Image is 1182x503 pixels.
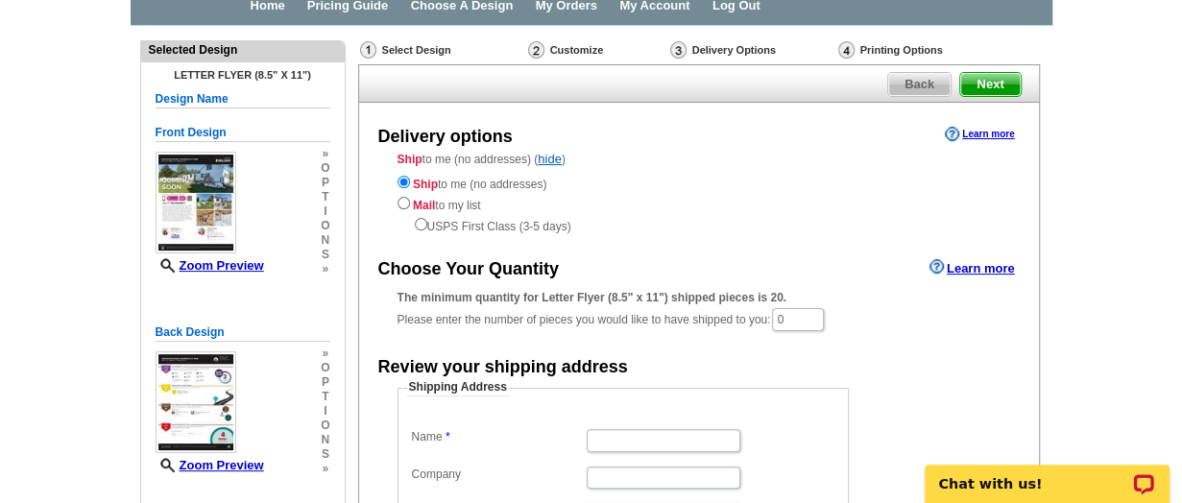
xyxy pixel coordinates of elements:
[156,458,264,472] a: Zoom Preview
[321,233,329,248] span: n
[398,289,1001,306] div: The minimum quantity for Letter Flyer (8.5" x 11") shipped pieces is 20.
[321,262,329,276] span: »
[528,41,544,59] img: Customize
[888,73,951,96] span: Back
[156,351,236,453] img: small-thumb.jpg
[156,323,330,342] h5: Back Design
[156,152,236,253] img: small-thumb.jpg
[412,429,585,445] label: Name
[378,125,513,150] div: Delivery options
[321,433,329,447] span: n
[141,41,345,59] div: Selected Design
[398,153,422,166] strong: Ship
[321,447,329,462] span: s
[670,41,687,59] img: Delivery Options
[668,40,836,64] div: Delivery Options
[360,41,376,59] img: Select Design
[156,258,264,273] a: Zoom Preview
[887,72,952,97] a: Back
[156,124,330,142] h5: Front Design
[321,190,329,204] span: t
[538,152,562,166] a: hide
[407,379,509,396] legend: Shipping Address
[378,355,628,380] div: Review your shipping address
[321,161,329,176] span: o
[413,199,435,212] strong: Mail
[321,347,329,361] span: »
[321,176,329,190] span: p
[912,443,1182,503] iframe: LiveChat chat widget
[398,289,1001,333] div: Please enter the number of pieces you would like to have shipped to you:
[321,390,329,404] span: t
[321,462,329,476] span: »
[321,147,329,161] span: »
[412,467,585,483] label: Company
[960,73,1020,96] span: Next
[836,40,1007,60] div: Printing Options
[378,257,559,282] div: Choose Your Quantity
[321,361,329,375] span: o
[321,419,329,433] span: o
[321,204,329,219] span: i
[321,248,329,262] span: s
[413,178,438,191] strong: Ship
[156,90,330,108] h5: Design Name
[321,219,329,233] span: o
[526,40,668,60] div: Customize
[321,404,329,419] span: i
[358,40,526,64] div: Select Design
[398,214,1001,235] div: USPS First Class (3-5 days)
[359,151,1039,235] div: to me (no addresses) ( )
[398,172,1001,235] div: to me (no addresses) to my list
[838,41,855,59] img: Printing Options & Summary
[929,259,1015,275] a: Learn more
[156,69,330,81] h4: Letter Flyer (8.5" x 11")
[945,127,1014,142] a: Learn more
[321,375,329,390] span: p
